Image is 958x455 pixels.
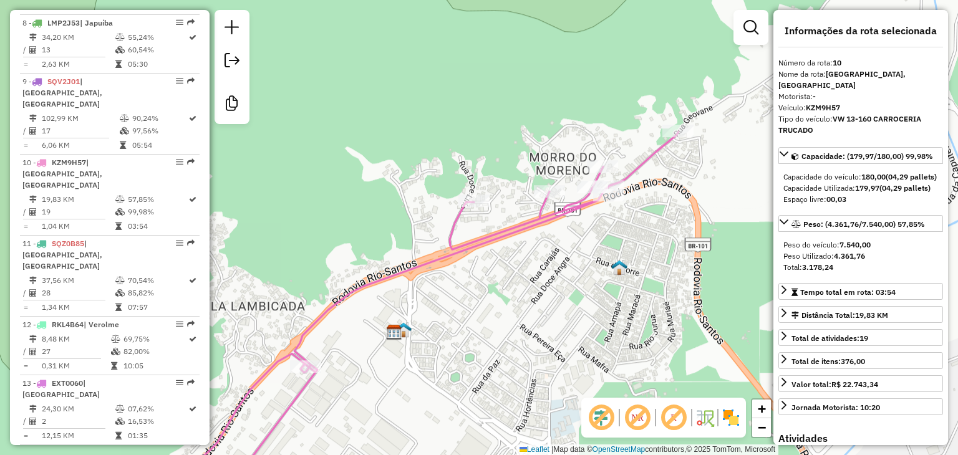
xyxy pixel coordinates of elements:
[29,196,37,203] i: Distância Total
[127,58,188,70] td: 05:30
[778,166,943,210] div: Capacidade: (179,97/180,00) 99,98%
[22,158,102,189] span: 10 -
[861,172,886,181] strong: 180,00
[22,18,113,27] span: 8 -
[176,320,183,328] em: Opções
[176,77,183,85] em: Opções
[127,31,188,44] td: 55,24%
[127,206,188,218] td: 99,98%
[52,320,84,329] span: RKL4B64
[22,139,29,151] td: =
[695,408,715,428] img: Fluxo de ruas
[791,402,880,413] div: Jornada Motorista: 10:20
[187,239,195,247] em: Rota exportada
[52,239,84,248] span: SQZ0B85
[22,158,102,189] span: | [GEOGRAPHIC_DATA], [GEOGRAPHIC_DATA]
[721,408,741,428] img: Exibir/Ocultar setores
[41,220,115,232] td: 1,04 KM
[659,403,689,433] span: Exibir rótulo
[831,380,878,389] strong: R$ 22.743,34
[41,333,110,345] td: 8,48 KM
[22,378,100,399] span: 13 -
[611,259,627,275] img: CASA 364
[778,234,943,278] div: Peso: (4.361,76/7.540,00) 57,85%
[22,415,29,428] td: /
[127,274,188,287] td: 70,54%
[189,335,196,343] i: Rota otimizada
[41,403,115,415] td: 24,30 KM
[111,362,117,370] i: Tempo total em rota
[752,400,771,418] a: Zoom in
[29,289,37,297] i: Total de Atividades
[41,125,119,137] td: 17
[395,322,412,338] img: DEPOSITO LINCE
[41,429,115,442] td: 12,15 KM
[41,58,115,70] td: 2,63 KM
[22,77,102,108] span: 9 -
[47,18,80,27] span: LMP2J53
[132,112,188,125] td: 90,24%
[189,277,196,284] i: Rota otimizada
[115,223,122,230] i: Tempo total em rota
[586,403,616,433] span: Exibir deslocamento
[41,139,119,151] td: 6,06 KM
[120,115,129,122] i: % de utilização do peso
[791,356,865,367] div: Total de itens:
[189,34,196,41] i: Rota otimizada
[22,125,29,137] td: /
[115,418,125,425] i: % de utilização da cubagem
[41,206,115,218] td: 19
[115,208,125,216] i: % de utilização da cubagem
[132,125,188,137] td: 97,56%
[41,360,110,372] td: 0,31 KM
[22,239,102,271] span: 11 -
[783,262,938,273] div: Total:
[52,158,86,167] span: KZM9H57
[783,183,938,194] div: Capacidade Utilizada:
[752,418,771,437] a: Zoom out
[47,77,80,86] span: SQV2J01
[29,418,37,425] i: Total de Atividades
[29,208,37,216] i: Total de Atividades
[22,206,29,218] td: /
[778,102,943,113] div: Veículo:
[111,335,120,343] i: % de utilização do peso
[593,445,646,454] a: OpenStreetMap
[115,277,125,284] i: % de utilização do peso
[778,25,943,37] h4: Informações da rota selecionada
[29,348,37,355] i: Total de Atividades
[41,274,115,287] td: 37,56 KM
[176,19,183,26] em: Opções
[886,172,937,181] strong: (04,29 pallets)
[22,287,29,299] td: /
[41,287,115,299] td: 28
[778,375,943,392] a: Valor total:R$ 22.743,34
[520,445,549,454] a: Leaflet
[758,419,766,435] span: −
[622,403,652,433] span: Exibir NR
[189,115,196,122] i: Rota otimizada
[115,304,122,311] i: Tempo total em rota
[41,31,115,44] td: 34,20 KM
[29,335,37,343] i: Distância Total
[115,289,125,297] i: % de utilização da cubagem
[115,34,125,41] i: % de utilização do peso
[127,429,188,442] td: 01:35
[127,301,188,314] td: 07:57
[176,158,183,166] em: Opções
[778,147,943,164] a: Capacidade: (179,97/180,00) 99,98%
[220,48,244,76] a: Exportar sessão
[120,141,126,149] i: Tempo total em rota
[123,360,188,372] td: 10:05
[841,357,865,366] strong: 376,00
[738,15,763,40] a: Exibir filtros
[220,15,244,43] a: Nova sessão e pesquisa
[778,352,943,369] a: Total de itens:376,00
[187,19,195,26] em: Rota exportada
[806,103,840,112] strong: KZM9H57
[127,415,188,428] td: 16,53%
[115,46,125,54] i: % de utilização da cubagem
[52,378,83,388] span: EXT0060
[778,69,943,91] div: Nome da rota:
[783,171,938,183] div: Capacidade do veículo:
